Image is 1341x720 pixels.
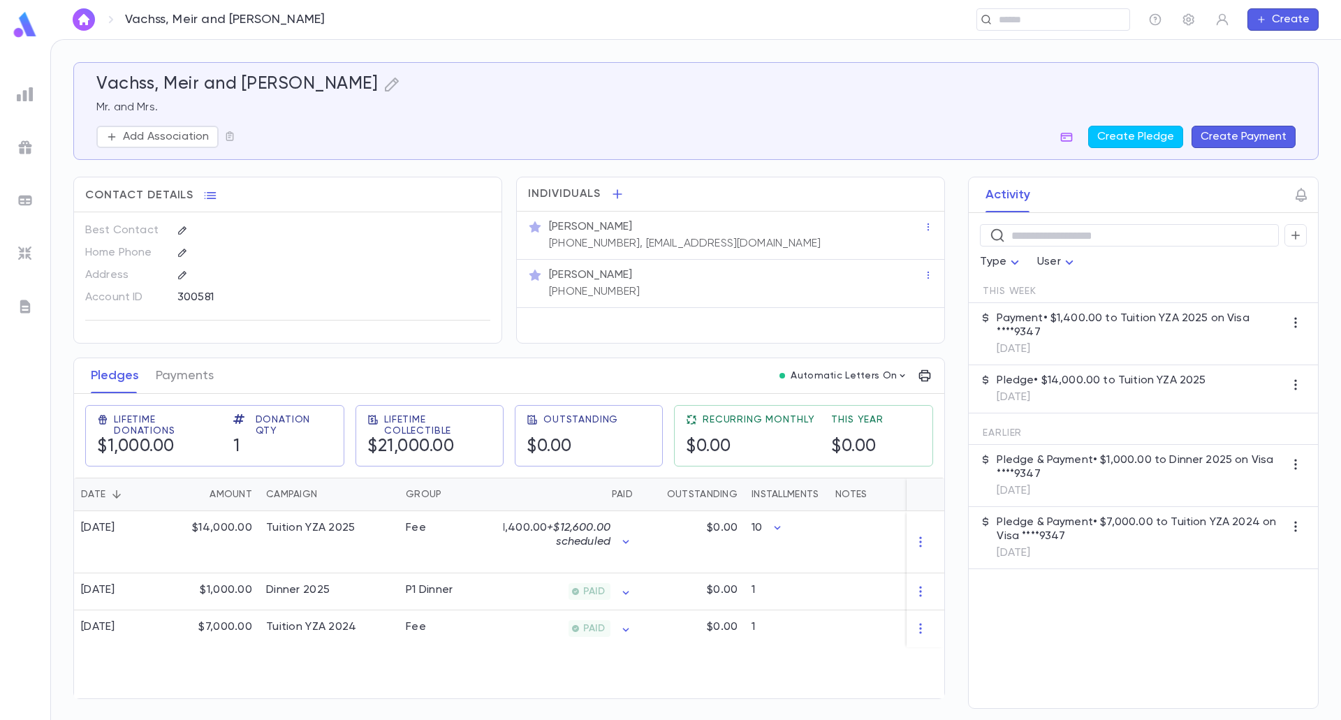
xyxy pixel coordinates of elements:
span: Lifetime Donations [114,414,217,436]
p: [DATE] [997,546,1284,560]
h5: $0.00 [686,436,731,457]
button: Add Association [96,126,219,148]
button: Activity [985,177,1030,212]
p: [PERSON_NAME] [549,268,632,282]
p: Vachss, Meir and [PERSON_NAME] [125,12,325,27]
div: Installments [752,478,819,511]
div: Fee [406,620,426,634]
h5: $0.00 [831,436,877,457]
img: campaigns_grey.99e729a5f7ee94e3726e6486bddda8f1.svg [17,139,34,156]
div: 300581 [177,286,421,307]
div: $7,000.00 [168,610,259,647]
p: Best Contact [85,219,166,242]
div: Date [74,478,168,511]
p: [PHONE_NUMBER], [EMAIL_ADDRESS][DOMAIN_NAME] [549,237,821,251]
p: Pledge • $14,000.00 to Tuition YZA 2025 [997,374,1206,388]
div: $14,000.00 [168,511,259,573]
div: Paid [504,478,640,511]
p: Pledge & Payment • $1,000.00 to Dinner 2025 on Visa ****9347 [997,453,1284,481]
button: Payments [156,358,214,393]
button: Create Payment [1192,126,1296,148]
div: [DATE] [81,521,115,535]
p: Automatic Letters On [791,370,897,381]
p: Pledge & Payment • $7,000.00 to Tuition YZA 2024 on Visa ****9347 [997,515,1284,543]
div: Dinner 2025 [266,583,330,597]
button: Automatic Letters On [774,366,914,385]
div: Campaign [266,478,317,511]
p: 10 [752,521,762,535]
div: Type [980,249,1023,276]
span: Lifetime Collectible [384,414,492,436]
div: [DATE] [81,620,115,634]
span: Donation Qty [256,414,332,436]
div: Group [399,478,504,511]
div: 1 [745,610,828,647]
p: Mr. and Mrs. [96,101,1296,115]
span: Individuals [528,187,601,201]
span: Recurring Monthly [703,414,814,425]
div: P1 Dinner [406,583,453,597]
div: Tuition YZA 2025 [266,521,355,535]
span: Outstanding [543,414,618,425]
span: Earlier [983,427,1022,439]
p: $1,400.00 [495,521,610,549]
img: logo [11,11,39,38]
p: $0.00 [707,521,738,535]
img: letters_grey.7941b92b52307dd3b8a917253454ce1c.svg [17,298,34,315]
h5: $0.00 [527,436,572,457]
h5: $21,000.00 [367,436,454,457]
div: Amount [210,478,252,511]
p: Add Association [123,130,209,144]
div: Paid [612,478,633,511]
span: This Year [831,414,884,425]
p: $0.00 [707,583,738,597]
div: [DATE] [81,583,115,597]
div: Campaign [259,478,399,511]
div: Installments [745,478,828,511]
button: Create Pledge [1088,126,1183,148]
div: Tuition YZA 2024 [266,620,356,634]
img: reports_grey.c525e4749d1bce6a11f5fe2a8de1b229.svg [17,86,34,103]
p: [PHONE_NUMBER] [549,285,640,299]
button: Pledges [91,358,139,393]
div: Group [406,478,441,511]
span: PAID [578,586,610,597]
p: $0.00 [707,620,738,634]
button: Sort [105,483,128,506]
p: [DATE] [997,342,1284,356]
span: Type [980,256,1006,267]
h5: 1 [233,436,240,457]
p: Account ID [85,286,166,309]
div: Amount [168,478,259,511]
p: Payment • $1,400.00 to Tuition YZA 2025 on Visa ****9347 [997,311,1284,339]
div: Notes [828,478,1003,511]
h5: Vachss, Meir and [PERSON_NAME] [96,74,378,95]
p: [DATE] [997,484,1284,498]
div: Fee [406,521,426,535]
span: This Week [983,286,1036,297]
div: $1,000.00 [168,573,259,610]
div: Notes [835,478,867,511]
span: Contact Details [85,189,193,203]
span: User [1037,256,1061,267]
p: Address [85,264,166,286]
span: + $12,600.00 scheduled [547,522,610,548]
div: Outstanding [640,478,745,511]
div: 1 [745,573,828,610]
div: Outstanding [667,478,738,511]
button: Create [1247,8,1319,31]
div: Date [81,478,105,511]
span: PAID [578,623,610,634]
h5: $1,000.00 [97,436,175,457]
img: imports_grey.530a8a0e642e233f2baf0ef88e8c9fcb.svg [17,245,34,262]
p: [PERSON_NAME] [549,220,632,234]
p: Home Phone [85,242,166,264]
img: batches_grey.339ca447c9d9533ef1741baa751efc33.svg [17,192,34,209]
img: home_white.a664292cf8c1dea59945f0da9f25487c.svg [75,14,92,25]
div: User [1037,249,1078,276]
p: [DATE] [997,390,1206,404]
